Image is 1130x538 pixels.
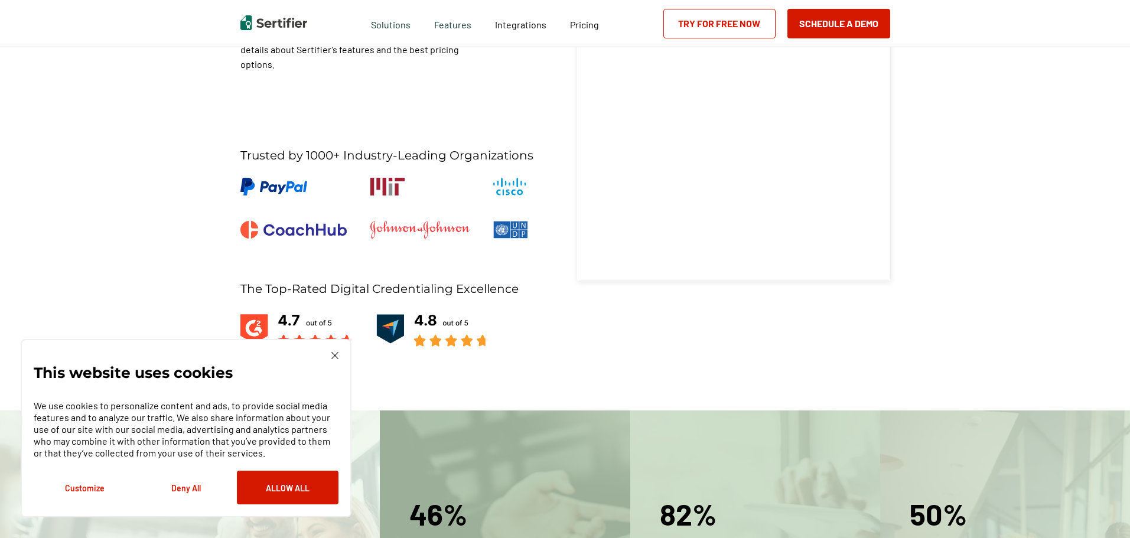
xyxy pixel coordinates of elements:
button: Deny All [135,471,237,504]
img: Sertifier Capterra Score [376,311,489,347]
img: Sertifier | Digital Credentialing Platform [240,15,307,30]
a: Integrations [495,16,546,31]
a: Pricing [570,16,599,31]
img: CoachHub [240,221,347,239]
span: The Top-Rated Digital Credentialing Excellence [240,282,519,296]
span: Trusted by 1000+ Industry-Leading Organizations [240,148,533,163]
p: We use cookies to personalize content and ads, to provide social media features and to analyze ou... [34,400,338,459]
span: Solutions [371,16,411,31]
p: This website uses cookies [34,367,233,379]
span: Features [434,16,471,31]
button: Allow All [237,471,338,504]
img: Massachusetts Institute of Technology [370,178,405,195]
img: Cisco [493,178,526,195]
img: PayPal [240,178,307,195]
img: Cookie Popup Close [331,352,338,359]
span: Pricing [570,19,599,30]
button: Schedule a Demo [787,9,890,38]
a: Try for Free Now [663,9,776,38]
button: Customize [34,471,135,504]
img: UNDP [493,221,528,239]
img: Johnson & Johnson [370,221,470,239]
img: Sertifier G2 Score [240,311,353,347]
a: Capterra - Sertifier [376,311,489,348]
a: G2 - Sertifier [240,311,353,348]
span: Integrations [495,19,546,30]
